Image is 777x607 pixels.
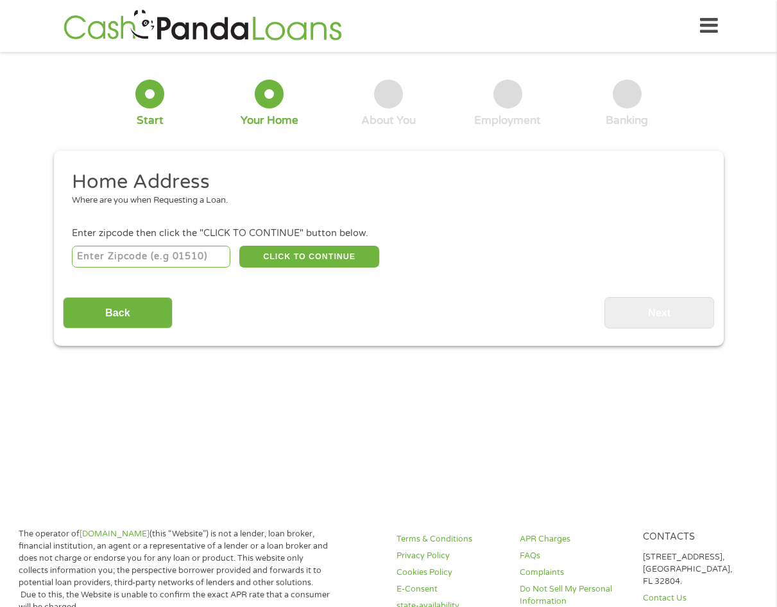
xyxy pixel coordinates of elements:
[643,551,751,588] p: [STREET_ADDRESS], [GEOGRAPHIC_DATA], FL 32804.
[60,8,346,44] img: GetLoanNow Logo
[72,227,704,241] div: Enter zipcode then click the "CLICK TO CONTINUE" button below.
[72,246,230,268] input: Enter Zipcode (e.g 01510)
[397,533,504,545] a: Terms & Conditions
[397,567,504,579] a: Cookies Policy
[239,246,379,268] button: CLICK TO CONTINUE
[397,583,504,595] a: E-Consent
[606,114,648,128] div: Banking
[361,114,416,128] div: About You
[63,297,173,329] input: Back
[397,550,504,562] a: Privacy Policy
[520,567,628,579] a: Complaints
[474,114,541,128] div: Employment
[72,194,696,207] div: Where are you when Requesting a Loan.
[643,531,751,543] h4: Contacts
[520,550,628,562] a: FAQs
[241,114,298,128] div: Your Home
[72,169,696,195] h2: Home Address
[80,529,149,539] a: [DOMAIN_NAME]
[520,533,628,545] a: APR Charges
[643,592,751,604] a: Contact Us
[137,114,164,128] div: Start
[604,297,714,329] input: Next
